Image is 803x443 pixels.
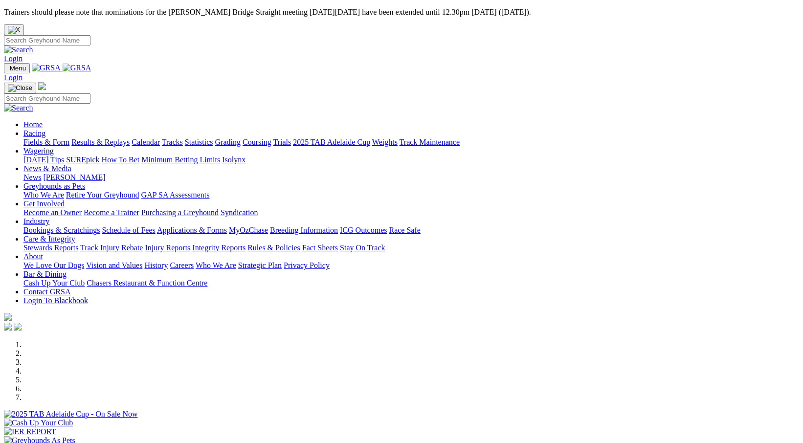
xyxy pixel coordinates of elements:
a: Login [4,54,22,63]
a: Minimum Betting Limits [141,155,220,164]
a: Become a Trainer [84,208,139,217]
a: Become an Owner [23,208,82,217]
a: Track Injury Rebate [80,244,143,252]
a: Syndication [221,208,258,217]
a: Vision and Values [86,261,142,269]
a: How To Bet [102,155,140,164]
img: Search [4,45,33,54]
a: Careers [170,261,194,269]
div: Bar & Dining [23,279,799,288]
a: [DATE] Tips [23,155,64,164]
span: Menu [10,65,26,72]
div: Get Involved [23,208,799,217]
p: Trainers should please note that nominations for the [PERSON_NAME] Bridge Straight meeting [DATE]... [4,8,799,17]
button: Close [4,24,24,35]
a: Bar & Dining [23,270,67,278]
a: Privacy Policy [284,261,330,269]
div: About [23,261,799,270]
a: ICG Outcomes [340,226,387,234]
img: Close [8,84,32,92]
img: GRSA [32,64,61,72]
a: SUREpick [66,155,99,164]
img: 2025 TAB Adelaide Cup - On Sale Now [4,410,138,419]
img: twitter.svg [14,323,22,331]
a: Stay On Track [340,244,385,252]
a: Schedule of Fees [102,226,155,234]
div: News & Media [23,173,799,182]
a: Coursing [243,138,271,146]
input: Search [4,35,90,45]
a: History [144,261,168,269]
a: Results & Replays [71,138,130,146]
div: Racing [23,138,799,147]
img: Search [4,104,33,112]
a: Fields & Form [23,138,69,146]
a: [PERSON_NAME] [43,173,105,181]
a: Retire Your Greyhound [66,191,139,199]
a: Cash Up Your Club [23,279,85,287]
a: Who We Are [23,191,64,199]
a: News [23,173,41,181]
a: Rules & Policies [247,244,300,252]
img: logo-grsa-white.png [4,313,12,321]
a: Injury Reports [145,244,190,252]
img: GRSA [63,64,91,72]
a: Get Involved [23,199,65,208]
button: Toggle navigation [4,63,30,73]
div: Care & Integrity [23,244,799,252]
input: Search [4,93,90,104]
a: Track Maintenance [400,138,460,146]
a: Login [4,73,22,82]
a: About [23,252,43,261]
button: Toggle navigation [4,83,36,93]
a: Wagering [23,147,54,155]
a: Integrity Reports [192,244,245,252]
a: Stewards Reports [23,244,78,252]
a: Purchasing a Greyhound [141,208,219,217]
img: Cash Up Your Club [4,419,73,427]
a: Bookings & Scratchings [23,226,100,234]
a: Fact Sheets [302,244,338,252]
a: Tracks [162,138,183,146]
a: Who We Are [196,261,236,269]
a: Statistics [185,138,213,146]
a: Weights [372,138,398,146]
img: facebook.svg [4,323,12,331]
a: Grading [215,138,241,146]
img: logo-grsa-white.png [38,82,46,90]
a: Racing [23,129,45,137]
div: Industry [23,226,799,235]
div: Wagering [23,155,799,164]
a: Home [23,120,43,129]
a: Login To Blackbook [23,296,88,305]
a: Strategic Plan [238,261,282,269]
a: Isolynx [222,155,245,164]
a: Calendar [132,138,160,146]
a: GAP SA Assessments [141,191,210,199]
a: Race Safe [389,226,420,234]
img: IER REPORT [4,427,56,436]
a: Applications & Forms [157,226,227,234]
a: Care & Integrity [23,235,75,243]
a: Contact GRSA [23,288,70,296]
a: Industry [23,217,49,225]
a: News & Media [23,164,71,173]
a: We Love Our Dogs [23,261,84,269]
a: Chasers Restaurant & Function Centre [87,279,207,287]
a: Trials [273,138,291,146]
a: 2025 TAB Adelaide Cup [293,138,370,146]
a: Greyhounds as Pets [23,182,85,190]
a: Breeding Information [270,226,338,234]
img: X [8,26,20,34]
div: Greyhounds as Pets [23,191,799,199]
a: MyOzChase [229,226,268,234]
